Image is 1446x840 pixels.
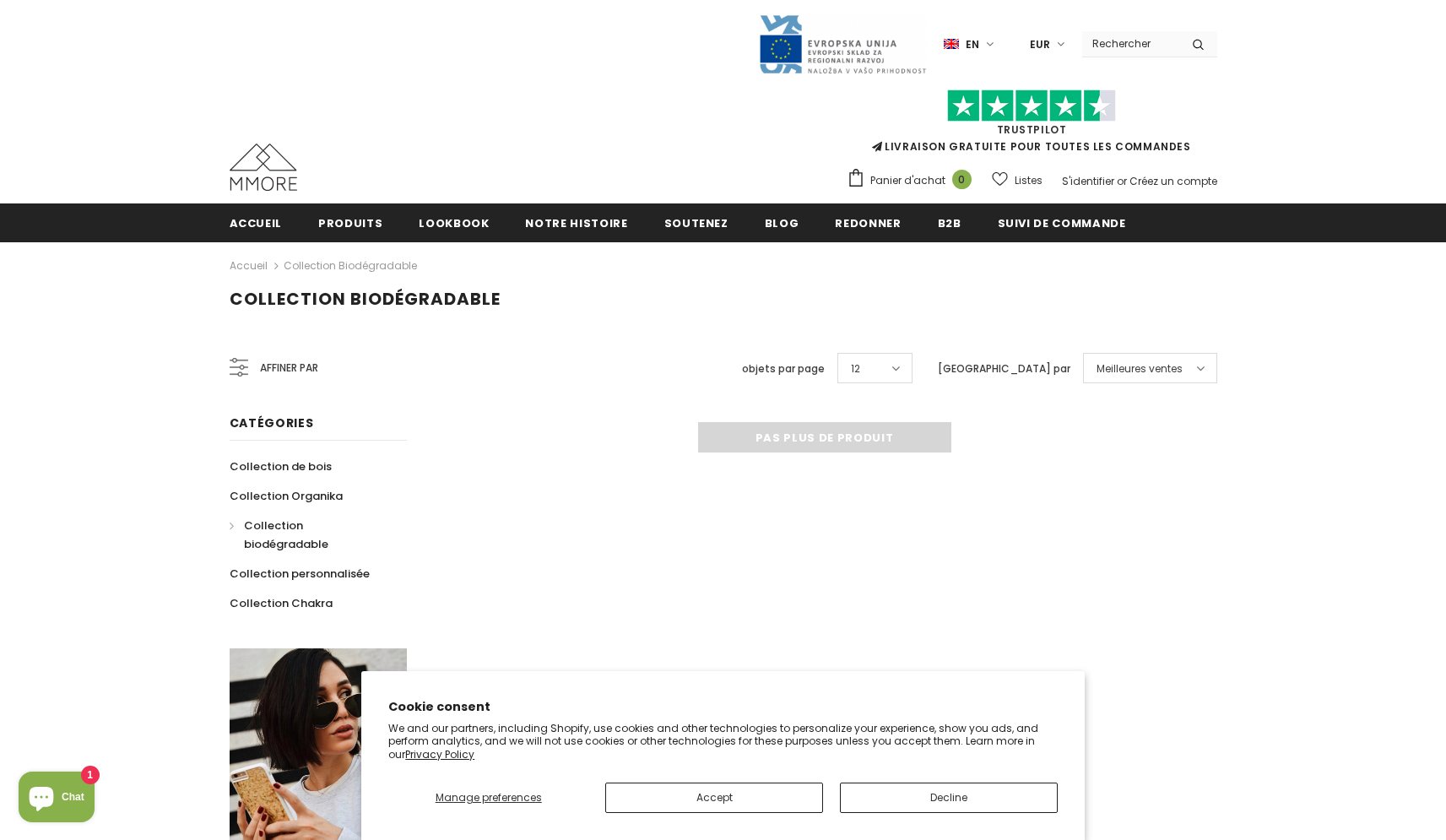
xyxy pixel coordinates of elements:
[840,783,1058,813] button: Decline
[947,89,1116,122] img: Faites confiance aux étoiles pilotes
[260,359,318,377] span: Affiner par
[758,14,927,75] img: Javni Razpis
[525,215,627,231] span: Notre histoire
[952,170,972,189] span: 0
[318,215,382,231] span: Produits
[1082,31,1179,56] input: Search Site
[847,97,1217,154] span: LIVRAISON GRATUITE POUR TOUTES LES COMMANDES
[870,172,945,189] span: Panier d'achat
[284,258,417,273] a: Collection biodégradable
[847,168,980,193] a: Panier d'achat 0
[1117,174,1127,188] span: or
[742,360,825,377] label: objets par page
[230,458,332,474] span: Collection de bois
[230,203,283,241] a: Accueil
[230,415,314,431] span: Catégories
[230,256,268,276] a: Accueil
[664,203,728,241] a: soutenez
[765,203,799,241] a: Blog
[230,488,343,504] span: Collection Organika
[230,595,333,611] span: Collection Chakra
[1062,174,1114,188] a: S'identifier
[998,215,1126,231] span: Suivi de commande
[244,518,328,552] span: Collection biodégradable
[230,215,283,231] span: Accueil
[1097,360,1183,377] span: Meilleures ventes
[230,144,297,191] img: Cas MMORE
[230,452,332,481] a: Collection de bois
[230,287,501,311] span: Collection biodégradable
[230,566,370,582] span: Collection personnalisée
[765,215,799,231] span: Blog
[230,481,343,511] a: Collection Organika
[436,790,542,805] span: Manage preferences
[1015,172,1043,189] span: Listes
[1030,36,1050,53] span: EUR
[388,698,1058,716] h2: Cookie consent
[605,783,823,813] button: Accept
[992,165,1043,195] a: Listes
[525,203,627,241] a: Notre histoire
[14,772,100,826] inbox-online-store-chat: Shopify online store chat
[835,203,901,241] a: Redonner
[944,37,959,51] img: i-lang-1.png
[938,360,1070,377] label: [GEOGRAPHIC_DATA] par
[230,588,333,618] a: Collection Chakra
[851,360,860,377] span: 12
[405,747,474,761] a: Privacy Policy
[388,722,1058,761] p: We and our partners, including Shopify, use cookies and other technologies to personalize your ex...
[230,511,388,559] a: Collection biodégradable
[966,36,979,53] span: en
[997,122,1067,137] a: TrustPilot
[758,36,927,51] a: Javni Razpis
[664,215,728,231] span: soutenez
[835,215,901,231] span: Redonner
[998,203,1126,241] a: Suivi de commande
[230,559,370,588] a: Collection personnalisée
[419,215,489,231] span: Lookbook
[938,203,961,241] a: B2B
[318,203,382,241] a: Produits
[938,215,961,231] span: B2B
[388,783,588,813] button: Manage preferences
[419,203,489,241] a: Lookbook
[1129,174,1217,188] a: Créez un compte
